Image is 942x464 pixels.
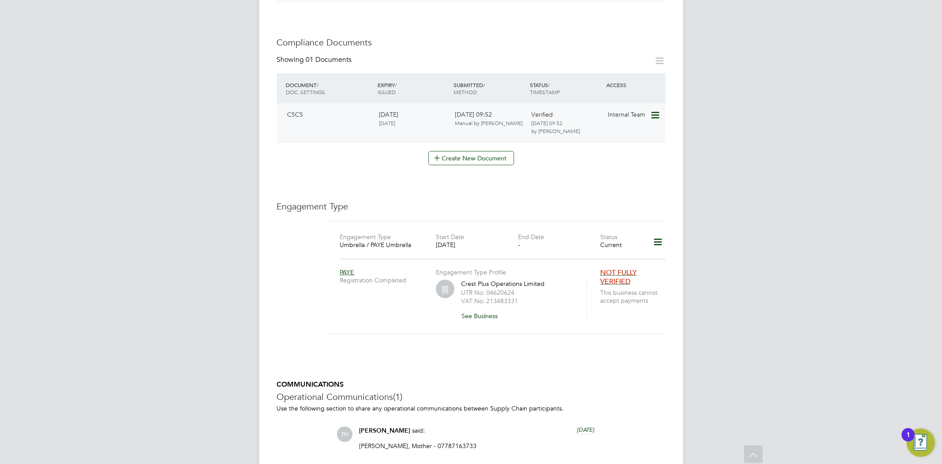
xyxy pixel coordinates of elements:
label: Engagement Type [340,233,391,241]
span: / [484,81,485,88]
span: [DATE] 09:52 by [PERSON_NAME]. [531,119,581,134]
span: TIMESTAMP [530,88,560,95]
div: STATUS [528,77,604,100]
button: Open Resource Center, 1 new notification [907,429,935,457]
span: This business cannot accept payments [600,289,669,304]
label: Engagement Type Profile [436,268,506,276]
span: 01 Documents [306,55,352,64]
span: (1) [393,391,403,403]
span: [DATE] [577,426,595,434]
label: Status [600,233,617,241]
span: Registration Completed [340,276,436,284]
div: Crest Plus Operations Limited [461,280,576,323]
button: See Business [461,309,505,323]
span: PAYE [340,268,355,276]
span: [DATE] 09:52 [455,110,524,126]
label: UTR No: 04620624 [461,289,515,297]
div: EXPIRY [375,77,452,100]
label: End Date [518,233,544,241]
span: METHOD [454,88,477,95]
div: DOCUMENT [284,77,375,100]
div: Umbrella / PAYE Umbrella [340,241,422,249]
div: Showing [277,55,354,65]
div: SUBMITTED [452,77,528,100]
p: Use the following section to share any operational communications between Supply Chain participants. [277,404,666,412]
span: / [548,81,550,88]
span: Internal Team [608,110,645,118]
div: 1 [906,435,910,446]
div: [DATE] [436,241,518,249]
h3: Engagement Type [277,201,666,212]
span: [DATE] [379,119,395,126]
label: VAT No: 213483331 [461,297,518,305]
span: TH [337,426,353,442]
span: DOC. SETTINGS [286,88,325,95]
span: [DATE] [379,110,398,118]
h5: COMMUNICATIONS [277,380,666,389]
h3: Compliance Documents [277,37,666,48]
span: said: [412,426,425,434]
div: Current [600,241,641,249]
span: Manual by [PERSON_NAME]. [455,119,524,126]
button: Create New Document [428,151,514,165]
span: ISSUED [378,88,396,95]
span: / [395,81,397,88]
span: [PERSON_NAME] [359,427,411,434]
p: [PERSON_NAME], Mother - 07787163733 [359,442,595,450]
div: ACCESS [604,77,665,93]
span: / [317,81,319,88]
span: Verified [531,110,553,118]
div: - [518,241,600,249]
h3: Operational Communications [277,391,666,403]
span: NOT FULLY VERIFIED [600,268,637,286]
span: CSCS [288,110,303,118]
label: Start Date [436,233,464,241]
